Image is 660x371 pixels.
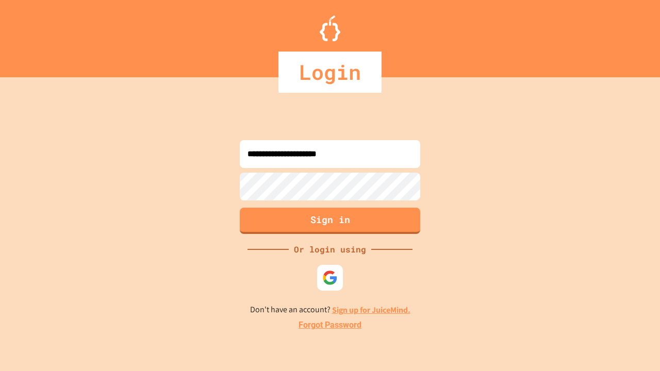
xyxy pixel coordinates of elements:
img: google-icon.svg [322,270,338,285]
div: Login [278,52,382,93]
p: Don't have an account? [250,303,410,316]
a: Sign up for JuiceMind. [332,305,410,315]
button: Sign in [240,208,420,234]
a: Forgot Password [299,319,361,331]
iframe: chat widget [617,330,650,361]
div: Or login using [289,243,371,256]
iframe: chat widget [574,285,650,329]
img: Logo.svg [320,15,340,41]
